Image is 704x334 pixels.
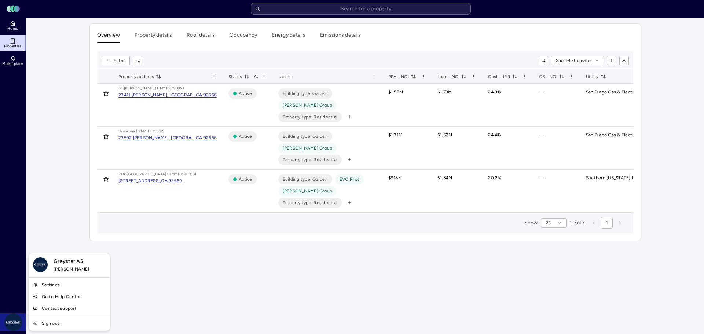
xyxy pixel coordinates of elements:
span: [PERSON_NAME] [54,265,106,273]
a: Go to Help Center [30,291,109,302]
a: Settings [30,279,109,291]
a: Sign out [30,318,109,329]
img: Greystar AS [33,257,48,272]
a: Contact support [30,302,109,314]
span: Greystar AS [54,257,106,265]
